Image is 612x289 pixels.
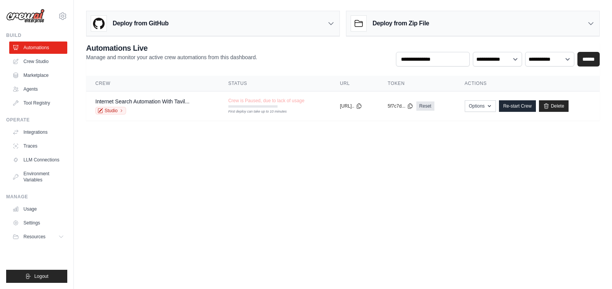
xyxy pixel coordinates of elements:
[228,98,304,104] span: Crew is Paused, due to lack of usage
[388,103,413,109] button: 5f7c7d...
[9,55,67,68] a: Crew Studio
[6,32,67,38] div: Build
[95,107,126,115] a: Studio
[23,234,45,240] span: Resources
[6,270,67,283] button: Logout
[9,126,67,138] a: Integrations
[9,217,67,229] a: Settings
[499,100,536,112] a: Re-start Crew
[86,53,257,61] p: Manage and monitor your active crew automations from this dashboard.
[373,19,429,28] h3: Deploy from Zip File
[228,109,278,115] div: First deploy can take up to 10 minutes
[6,117,67,123] div: Operate
[9,203,67,215] a: Usage
[6,194,67,200] div: Manage
[86,43,257,53] h2: Automations Live
[9,231,67,243] button: Resources
[6,9,45,23] img: Logo
[9,140,67,152] a: Traces
[9,69,67,81] a: Marketplace
[9,83,67,95] a: Agents
[9,42,67,54] a: Automations
[379,76,456,91] th: Token
[331,76,378,91] th: URL
[9,97,67,109] a: Tool Registry
[9,154,67,166] a: LLM Connections
[9,168,67,186] a: Environment Variables
[91,16,106,31] img: GitHub Logo
[113,19,168,28] h3: Deploy from GitHub
[456,76,600,91] th: Actions
[539,100,569,112] a: Delete
[34,273,48,279] span: Logout
[465,100,496,112] button: Options
[86,76,219,91] th: Crew
[95,98,190,105] a: Internet Search Automation With Tavil...
[416,101,434,111] a: Reset
[219,76,331,91] th: Status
